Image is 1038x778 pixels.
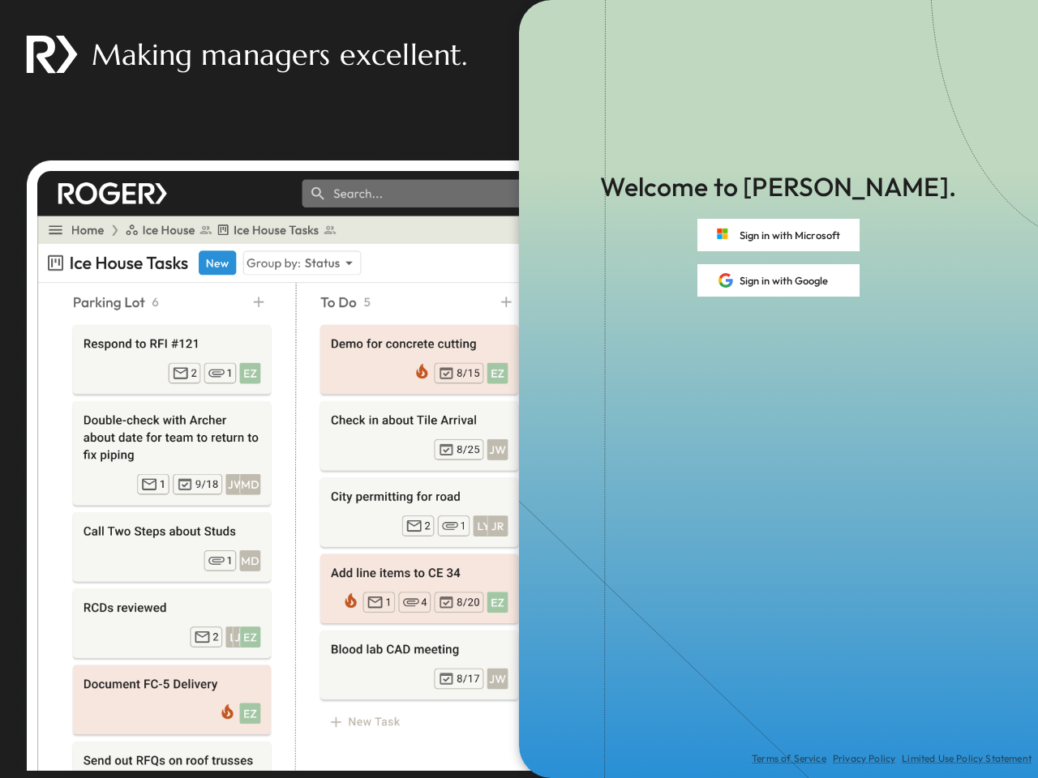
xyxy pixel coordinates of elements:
[752,752,826,765] a: Terms of Service
[697,264,860,297] button: Sign in with Google
[833,752,895,765] a: Privacy Policy
[600,169,956,206] p: Welcome to [PERSON_NAME].
[902,752,1032,765] a: Limited Use Policy Statement
[92,34,467,75] p: Making managers excellent.
[697,219,860,251] button: Sign in with Microsoft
